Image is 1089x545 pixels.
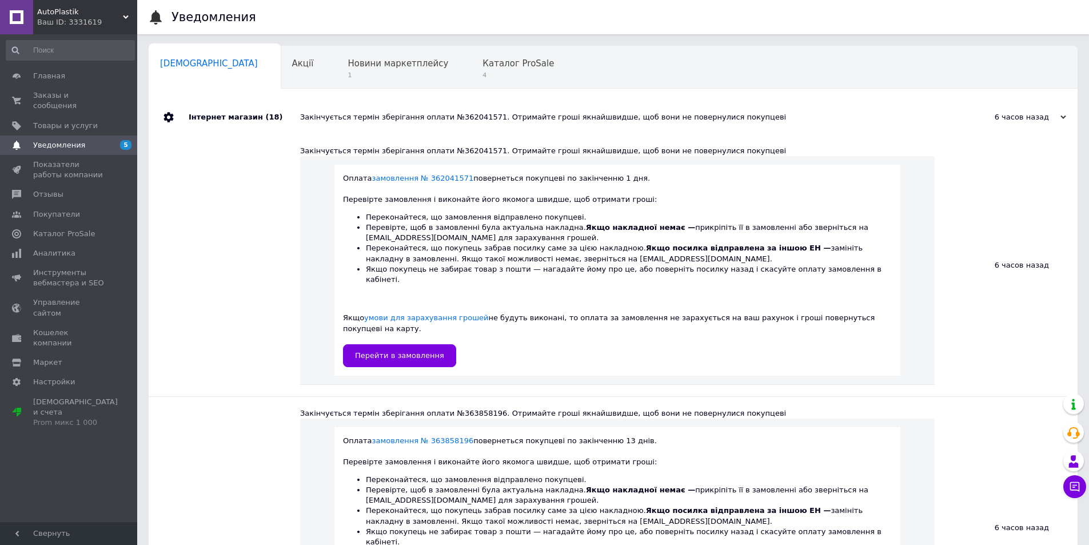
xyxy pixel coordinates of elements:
[366,222,892,243] li: Перевірте, щоб в замовленні була актуальна накладна. прикріпіть її в замовленні або зверніться на...
[171,10,256,24] h1: Уведомления
[33,121,98,131] span: Товары и услуги
[372,436,474,445] a: замовлення № 363858196
[33,268,106,288] span: Инструменты вебмастера и SEO
[160,58,258,69] span: [DEMOGRAPHIC_DATA]
[586,223,695,232] b: Якщо накладної немає —
[33,189,63,200] span: Отзывы
[364,313,488,322] a: умови для зарахування грошей
[37,17,137,27] div: Ваш ID: 3331619
[189,100,300,134] div: Інтернет магазин
[37,7,123,17] span: AutoPlastik
[33,328,106,348] span: Кошелек компании
[646,506,831,515] b: Якщо посилка відправлена за іншою ЕН —
[120,140,131,150] span: 5
[366,485,892,506] li: Перевірте, щоб в замовленні була актуальна накладна. прикріпіть її в замовленні або зверніться на...
[586,486,695,494] b: Якщо накладної немає —
[292,58,314,69] span: Акції
[366,264,892,285] li: Якщо покупець не забирає товар з пошти — нагадайте йому про це, або поверніть посилку назад і ска...
[300,112,952,122] div: Закінчується термін зберігання оплати №362041571. Отримайте гроші якнайшвидше, щоб вони не поверн...
[300,408,935,419] div: Закінчується термін зберігання оплати №363858196. Отримайте гроші якнайшвидше, щоб вони не поверн...
[372,174,474,182] a: замовлення № 362041571
[265,113,282,121] span: (18)
[33,397,118,428] span: [DEMOGRAPHIC_DATA] и счета
[300,146,935,156] div: Закінчується термін зберігання оплати №362041571. Отримайте гроші якнайшвидше, щоб вони не поверн...
[366,212,892,222] li: Переконайтеся, що замовлення відправлено покупцеві.
[646,244,831,252] b: Якщо посилка відправлена за іншою ЕН —
[343,173,892,367] div: Оплата повернеться покупцеві по закінченню 1 дня. Перевірте замовлення і виконайте його якомога ш...
[33,417,118,428] div: Prom микс 1 000
[366,475,892,485] li: Переконайтеся, що замовлення відправлено покупцеві.
[482,71,554,79] span: 4
[348,58,448,69] span: Новини маркетплейсу
[343,344,456,367] input: Перейти в замовлення
[33,297,106,318] span: Управление сайтом
[366,243,892,264] li: Переконайтеся, що покупець забрав посилку саме за цією накладною. замініть накладну в замовленні....
[348,71,448,79] span: 1
[482,58,554,69] span: Каталог ProSale
[33,71,65,81] span: Главная
[6,40,135,61] input: Поиск
[33,377,75,387] span: Настройки
[935,134,1078,396] div: 6 часов назад
[33,160,106,180] span: Показатели работы компании
[33,357,62,368] span: Маркет
[952,112,1066,122] div: 6 часов назад
[33,229,95,239] span: Каталог ProSale
[33,90,106,111] span: Заказы и сообщения
[366,506,892,526] li: Переконайтеся, що покупець забрав посилку саме за цією накладною. замініть накладну в замовленні....
[33,209,80,220] span: Покупатели
[33,140,85,150] span: Уведомления
[33,248,75,258] span: Аналитика
[1063,475,1086,498] button: Чат с покупателем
